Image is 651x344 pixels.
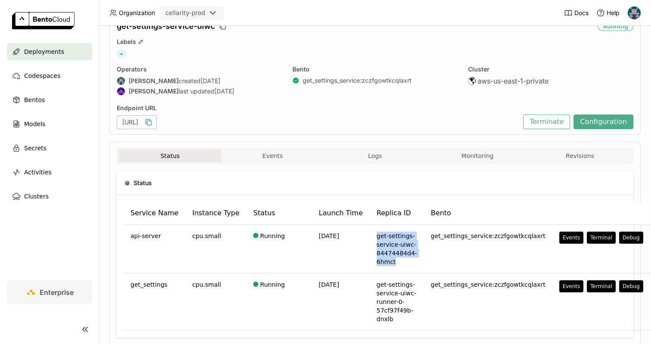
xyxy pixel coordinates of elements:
[246,273,312,331] td: Running
[206,9,207,18] input: Selected cellarity-prod.
[319,232,339,239] span: [DATE]
[596,9,620,17] div: Help
[424,202,552,225] th: Bento
[117,49,126,59] span: +
[117,65,282,73] div: Operators
[117,22,215,31] span: get-settings-service-uiwc
[7,91,92,108] a: Bentos
[563,283,580,290] div: Events
[368,152,382,160] span: Logs
[426,149,529,162] button: Monitoring
[117,87,282,96] div: last updated
[598,22,633,31] div: Running
[303,77,412,84] a: get_settings_service:zczfgowtkcqlaxrt
[246,202,312,225] th: Status
[628,6,641,19] img: Ragy
[7,139,92,157] a: Secrets
[185,225,246,273] td: cpu.small
[221,149,324,162] button: Events
[117,115,157,129] div: [URL]
[564,9,589,17] a: Docs
[12,12,74,29] img: logo
[370,225,424,273] td: get-settings-service-uiwc-84474484d4-6hmct
[477,77,549,85] span: aws-us-east-1-private
[130,232,161,240] span: api-server
[573,115,633,129] button: Configuration
[201,77,220,85] span: [DATE]
[587,232,616,244] button: Terminal
[24,46,64,57] span: Deployments
[529,149,631,162] button: Revisions
[563,234,580,241] div: Events
[185,273,246,331] td: cpu.small
[24,167,52,177] span: Activities
[607,9,620,17] span: Help
[246,225,312,273] td: Running
[214,87,234,95] span: [DATE]
[292,65,458,73] div: Bento
[117,38,633,46] div: Labels
[119,9,155,17] span: Organization
[119,149,221,162] button: Status
[619,280,643,292] button: Debug
[619,232,643,244] button: Debug
[559,280,584,292] button: Events
[7,164,92,181] a: Activities
[24,119,45,129] span: Models
[7,280,92,304] a: Enterprise
[7,188,92,205] a: Clusters
[24,191,49,201] span: Clusters
[24,71,60,81] span: Codespaces
[7,43,92,60] a: Deployments
[165,9,205,17] div: cellarity-prod
[117,77,282,85] div: created
[24,95,45,105] span: Bentos
[7,67,92,84] a: Codespaces
[7,115,92,133] a: Models
[117,104,519,112] div: Endpoint URL
[133,178,152,188] span: Status
[587,280,616,292] button: Terminal
[40,288,74,297] span: Enterprise
[424,273,552,331] td: get_settings_service:zczfgowtkcqlaxrt
[574,9,589,17] span: Docs
[424,225,552,273] td: get_settings_service:zczfgowtkcqlaxrt
[129,77,179,85] strong: [PERSON_NAME]
[185,202,246,225] th: Instance Type
[523,115,570,129] button: Terminate
[312,202,369,225] th: Launch Time
[468,65,633,73] div: Cluster
[24,143,46,153] span: Secrets
[370,273,424,331] td: get-settings-service-uiwc-runner-0-57cf97f49b-dnxlb
[319,281,339,288] span: [DATE]
[130,280,167,289] span: get_settings
[370,202,424,225] th: Replica ID
[129,87,179,95] strong: [PERSON_NAME]
[117,77,125,85] img: Ragy
[117,87,125,95] img: Sauyon Lee
[559,232,584,244] button: Events
[124,202,185,225] th: Service Name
